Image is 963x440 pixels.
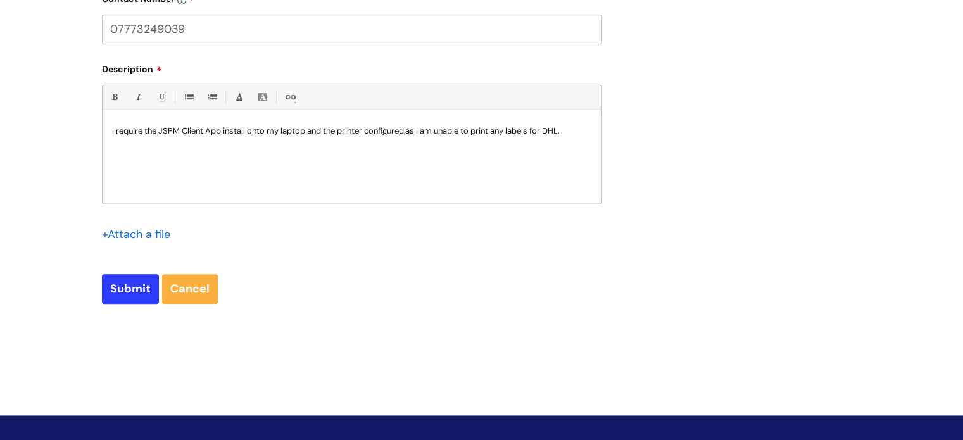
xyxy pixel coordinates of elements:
a: Link [282,89,298,105]
a: Cancel [162,274,218,303]
a: Underline(Ctrl-U) [153,89,169,105]
a: Font Color [231,89,247,105]
p: I require the JSPM Client App install onto my laptop and the printer configured, as I am unable t... [112,125,592,137]
a: • Unordered List (Ctrl-Shift-7) [180,89,196,105]
div: Attach a file [102,224,178,244]
label: Description [102,60,602,75]
a: Bold (Ctrl-B) [106,89,122,105]
input: Submit [102,274,159,303]
a: Back Color [255,89,270,105]
a: Italic (Ctrl-I) [130,89,146,105]
a: 1. Ordered List (Ctrl-Shift-8) [204,89,220,105]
